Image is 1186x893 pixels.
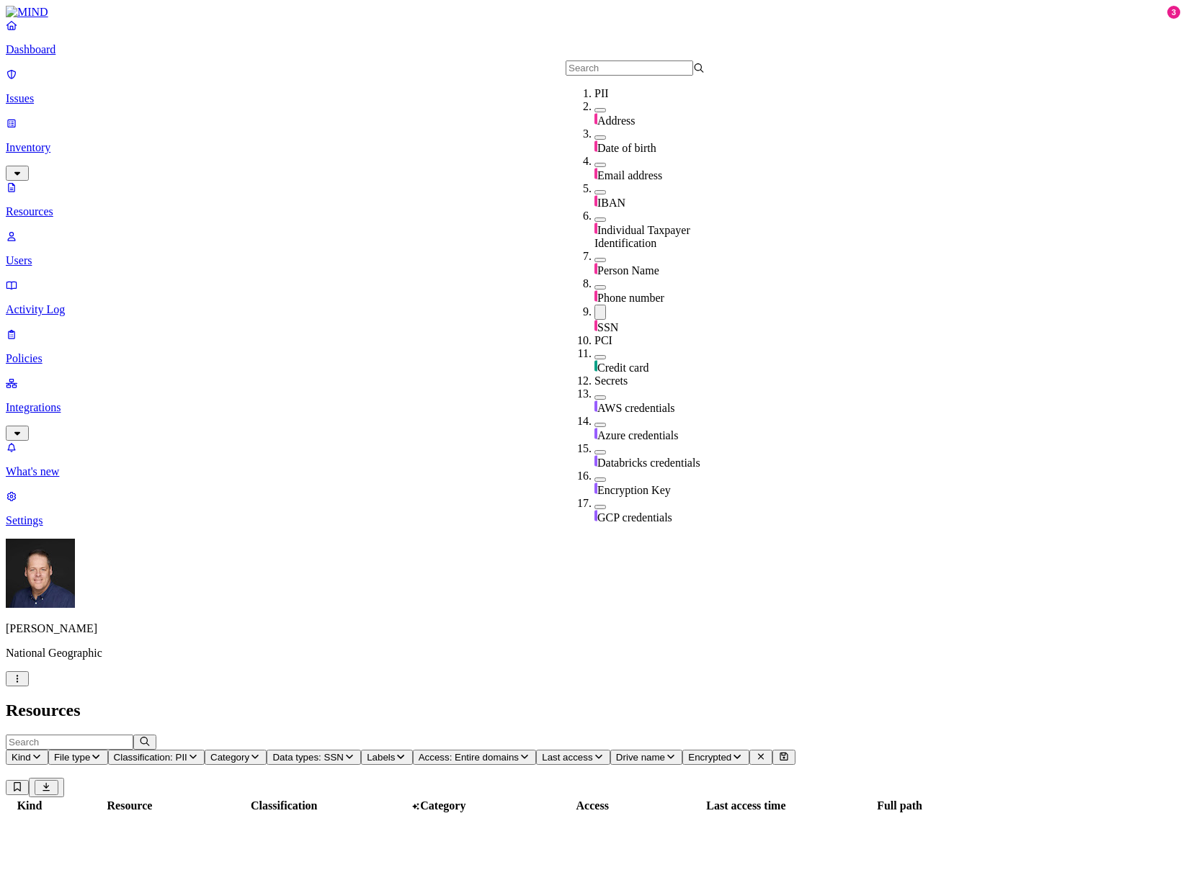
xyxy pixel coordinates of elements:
[6,539,75,608] img: Mark DeCarlo
[6,622,1180,635] p: [PERSON_NAME]
[594,224,690,249] span: Individual Taxpayer Identification
[6,647,1180,660] p: National Geographic
[597,292,664,304] span: Phone number
[597,115,635,127] span: Address
[54,752,90,763] span: File type
[6,514,1180,527] p: Settings
[6,68,1180,105] a: Issues
[6,6,1180,19] a: MIND
[420,799,465,812] span: Category
[824,799,975,812] div: Full path
[12,752,31,763] span: Kind
[6,377,1180,439] a: Integrations
[594,374,734,387] div: Secrets
[6,490,1180,527] a: Settings
[6,328,1180,365] a: Policies
[6,19,1180,56] a: Dashboard
[597,321,618,333] span: SSN
[594,510,597,521] img: secret-line
[6,465,1180,478] p: What's new
[6,279,1180,316] a: Activity Log
[594,113,597,125] img: pii-line
[597,402,675,414] span: AWS credentials
[6,181,1180,218] a: Resources
[594,400,597,412] img: secret-line
[542,752,592,763] span: Last access
[6,441,1180,478] a: What's new
[6,401,1180,414] p: Integrations
[6,92,1180,105] p: Issues
[597,197,625,209] span: IBAN
[597,484,671,496] span: Encryption Key
[594,195,597,207] img: pii-line
[597,511,672,524] span: GCP credentials
[1167,6,1180,19] div: 3
[6,141,1180,154] p: Inventory
[6,254,1180,267] p: Users
[688,752,731,763] span: Encrypted
[594,168,597,179] img: pii-line
[597,142,656,154] span: Date of birth
[6,735,133,750] input: Search
[419,752,519,763] span: Access: Entire domains
[367,752,395,763] span: Labels
[6,6,48,19] img: MIND
[6,303,1180,316] p: Activity Log
[594,290,597,302] img: pii-line
[6,701,1180,720] h2: Resources
[594,263,597,274] img: pii-line
[208,799,360,812] div: Classification
[594,87,734,100] div: PII
[594,360,597,372] img: pci-line
[6,230,1180,267] a: Users
[594,334,734,347] div: PCI
[671,799,821,812] div: Last access time
[6,352,1180,365] p: Policies
[6,117,1180,179] a: Inventory
[54,799,205,812] div: Resource
[597,362,649,374] span: Credit card
[6,205,1180,218] p: Resources
[594,140,597,152] img: pii-line
[597,429,678,441] span: Azure credentials
[597,169,662,181] span: Email address
[517,799,668,812] div: Access
[594,320,597,331] img: pii-line
[272,752,344,763] span: Data types: SSN
[594,428,597,439] img: secret-line
[8,799,51,812] div: Kind
[597,457,700,469] span: Databricks credentials
[594,223,597,234] img: pii-line
[597,264,659,277] span: Person Name
[594,483,597,494] img: secret-line
[210,752,249,763] span: Category
[114,752,187,763] span: Classification: PII
[6,43,1180,56] p: Dashboard
[566,60,693,76] input: Search
[594,455,597,467] img: secret-line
